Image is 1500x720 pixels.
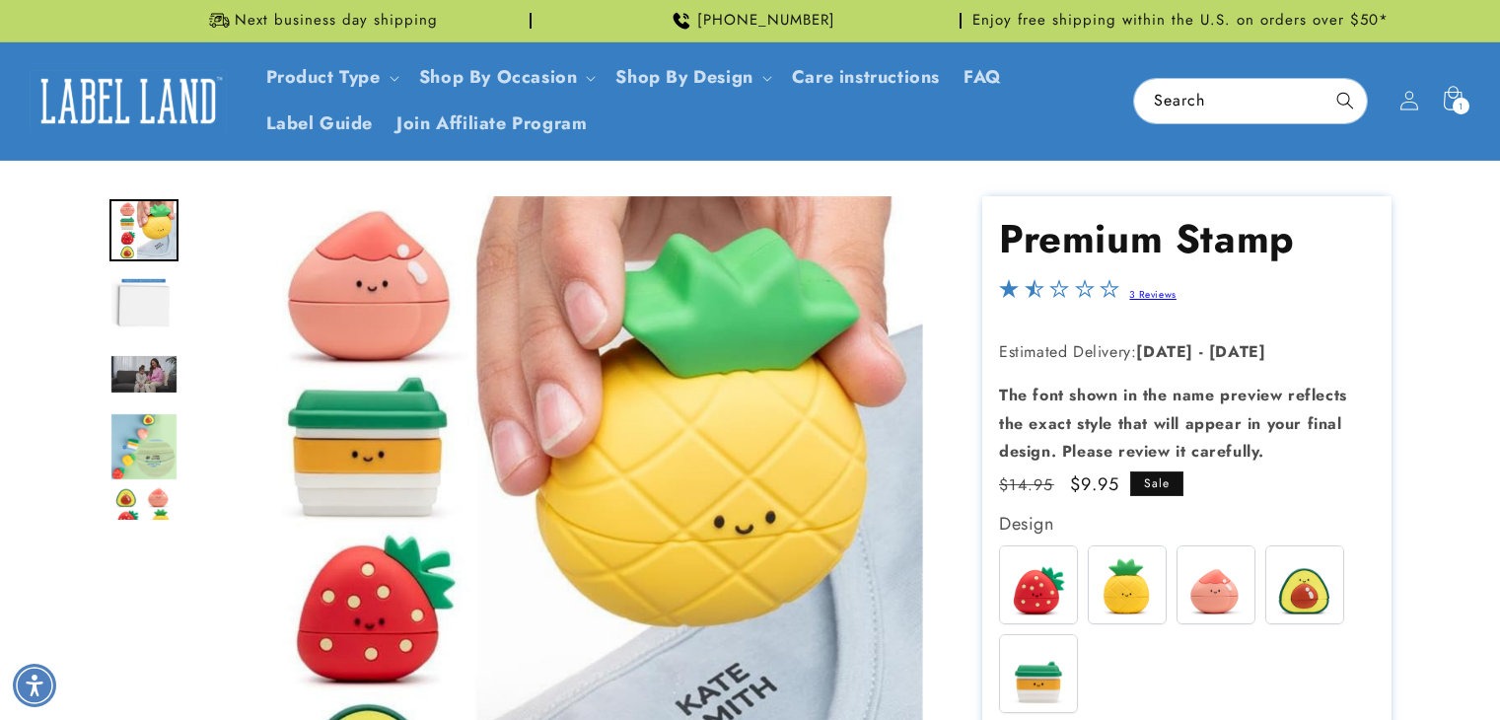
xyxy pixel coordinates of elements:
img: Strawberry [1000,546,1077,623]
img: Label Land [30,70,227,131]
span: [PHONE_NUMBER] [697,11,835,31]
span: $9.95 [1070,471,1120,498]
strong: - [1199,340,1204,363]
img: Avocado [1266,546,1343,623]
strong: The font shown in the name preview reflects the exact style that will appear in your final design... [999,384,1347,464]
h1: Premium Stamp [999,213,1374,264]
div: Accessibility Menu [13,664,56,707]
strong: [DATE] [1136,340,1193,363]
a: Shop By Design [615,64,752,90]
span: Label Guide [266,112,374,135]
div: Go to slide 2 [109,268,179,337]
img: null [109,412,179,481]
img: Pineapple [1089,546,1166,623]
strong: [DATE] [1209,340,1266,363]
span: 1.7-star overall rating [999,284,1119,307]
a: Label Guide [254,101,386,147]
span: 1 [1459,98,1464,114]
summary: Shop By Design [604,54,779,101]
span: Care instructions [792,66,940,89]
a: FAQ [952,54,1014,101]
button: Search [1323,79,1367,122]
span: Sale [1130,471,1183,496]
img: Premium Stamp - Label Land [109,273,179,331]
p: Estimated Delivery: [999,338,1374,367]
span: FAQ [964,66,1002,89]
img: Peach [1178,546,1254,623]
a: Care instructions [780,54,952,101]
a: Product Type [266,64,381,90]
span: Next business day shipping [235,11,438,31]
img: null [109,354,179,395]
a: Label Land [23,63,235,139]
div: Go to slide 4 [109,412,179,481]
img: null [109,199,179,261]
span: Shop By Occasion [419,66,578,89]
s: $14.95 [999,473,1054,497]
div: Go to slide 5 [109,484,179,553]
iframe: Gorgias Floating Chat [1086,627,1480,700]
a: Join Affiliate Program [385,101,599,147]
img: Premium Stamp - Label Land [109,484,179,553]
img: Latte [1000,635,1077,712]
a: 3 Reviews [1129,287,1176,302]
summary: Product Type [254,54,407,101]
div: Go to slide 3 [109,340,179,409]
span: Enjoy free shipping within the U.S. on orders over $50* [972,11,1389,31]
span: Join Affiliate Program [396,112,587,135]
summary: Shop By Occasion [407,54,605,101]
div: Design [999,508,1374,540]
div: Go to slide 1 [109,196,179,265]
